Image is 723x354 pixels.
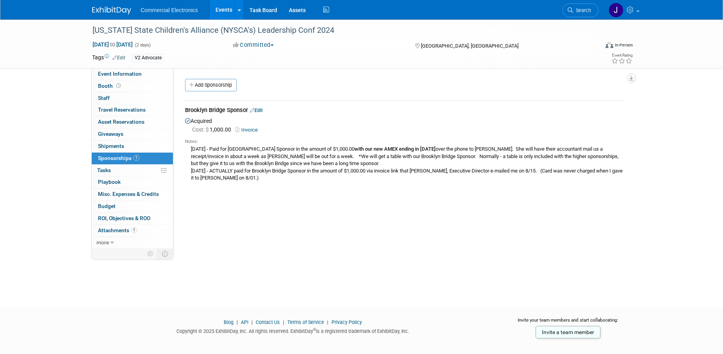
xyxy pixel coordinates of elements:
a: Attachments1 [92,225,173,237]
div: Acquired [185,116,625,184]
span: | [235,319,240,325]
a: Terms of Service [287,319,324,325]
div: Brooklyn Bridge Sponsor [185,106,625,116]
div: Notes: [185,139,625,145]
a: Shipments [92,141,173,152]
img: Format-Inperson.png [605,42,613,48]
a: Booth [92,80,173,92]
a: Misc. Expenses & Credits [92,189,173,200]
a: Sponsorships1 [92,153,173,164]
span: Tasks [97,167,111,173]
div: [DATE] - Paid for [GEOGRAPHIC_DATA] Sponsor in the amount of $1,000.00 over the phone to [PERSON_... [185,145,625,182]
a: Travel Reservations [92,104,173,116]
div: [US_STATE] State Children's Alliance (NYSCA's) Leadership Conf 2024 [90,23,587,37]
img: ExhibitDay [92,7,131,14]
b: with our new AMEX ending in [DATE] [354,146,436,152]
span: 1 [131,227,137,233]
a: Asset Reservations [92,116,173,128]
a: Blog [224,319,233,325]
a: Edit [112,55,125,60]
div: Event Format [552,41,633,52]
a: Privacy Policy [331,319,362,325]
span: [DATE] [DATE] [92,41,133,48]
a: Contact Us [256,319,280,325]
a: Invite a team member [536,326,600,338]
span: | [281,319,286,325]
a: Tasks [92,165,173,176]
a: more [92,237,173,249]
a: ROI, Objectives & ROO [92,213,173,224]
span: Booth not reserved yet [115,83,122,89]
span: Cost: $ [192,126,210,133]
span: Shipments [98,143,124,149]
span: 1,000.00 [192,126,234,133]
a: Event Information [92,68,173,80]
span: Asset Reservations [98,119,144,125]
span: to [109,41,116,48]
a: Budget [92,201,173,212]
span: Budget [98,203,116,209]
span: 1 [134,155,139,161]
a: Invoice [235,127,261,133]
span: Travel Reservations [98,107,146,113]
td: Personalize Event Tab Strip [144,249,157,259]
span: Commercial Electronics [141,7,198,13]
span: | [249,319,255,325]
div: Event Rating [611,53,632,57]
span: Misc. Expenses & Credits [98,191,159,197]
span: Staff [98,95,110,101]
span: Sponsorships [98,155,139,161]
span: [GEOGRAPHIC_DATA], [GEOGRAPHIC_DATA] [421,43,518,49]
span: Giveaways [98,131,123,137]
span: Playbook [98,179,121,185]
sup: ® [313,327,316,332]
a: Add Sponsorship [185,79,237,91]
div: In-Person [614,42,633,48]
a: API [241,319,248,325]
a: Playbook [92,176,173,188]
td: Toggle Event Tabs [157,249,173,259]
a: Staff [92,93,173,104]
span: Attachments [98,227,137,233]
div: Copyright © 2025 ExhibitDay, Inc. All rights reserved. ExhibitDay is a registered trademark of Ex... [92,326,493,335]
a: Search [563,4,598,17]
span: Booth [98,83,122,89]
button: Committed [230,41,277,49]
span: Search [573,7,591,13]
span: ROI, Objectives & ROO [98,215,150,221]
img: Jennifer Roosa [609,3,623,18]
a: Giveaways [92,128,173,140]
span: | [325,319,330,325]
div: Invite your team members and start collaborating: [505,317,631,329]
span: Event Information [98,71,142,77]
span: more [96,239,109,245]
td: Tags [92,53,125,62]
div: V2 Advocate [132,54,164,62]
a: Edit [250,107,263,113]
span: (2 days) [134,43,151,48]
